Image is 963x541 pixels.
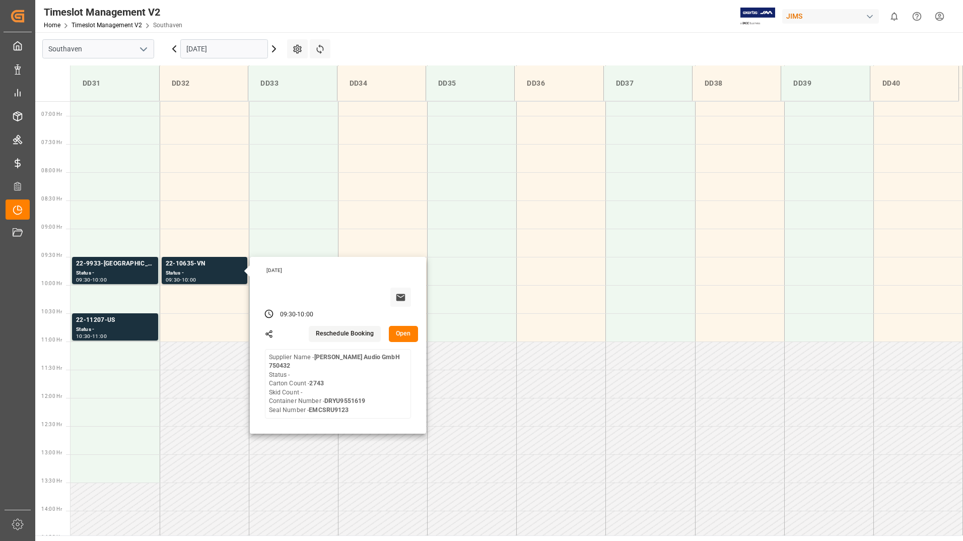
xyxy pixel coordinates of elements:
div: 09:30 [166,278,180,282]
button: Help Center [906,5,928,28]
span: 10:30 Hr [41,309,62,314]
div: 09:30 [76,278,91,282]
div: 11:00 [92,334,107,339]
span: 12:30 Hr [41,422,62,427]
span: 12:00 Hr [41,393,62,399]
div: [DATE] [263,267,415,274]
a: Timeslot Management V2 [72,22,142,29]
span: 13:30 Hr [41,478,62,484]
div: DD33 [256,74,328,93]
div: DD40 [878,74,950,93]
b: EMCSRU9123 [309,407,349,414]
b: DRYU9551619 [324,397,365,404]
div: - [91,334,92,339]
div: DD38 [701,74,773,93]
span: 14:30 Hr [41,534,62,540]
a: Home [44,22,60,29]
div: DD31 [79,74,151,93]
div: 10:00 [297,310,313,319]
div: 10:30 [76,334,91,339]
div: 22-11207-US [76,315,154,325]
img: Exertis%20JAM%20-%20Email%20Logo.jpg_1722504956.jpg [740,8,775,25]
div: Status - [76,325,154,334]
div: DD34 [346,74,418,93]
div: 22-10635-VN [166,259,243,269]
div: 10:00 [182,278,196,282]
span: 07:00 Hr [41,111,62,117]
span: 08:30 Hr [41,196,62,201]
div: DD35 [434,74,506,93]
div: JIMS [782,9,879,24]
span: 08:00 Hr [41,168,62,173]
span: 13:00 Hr [41,450,62,455]
span: 14:00 Hr [41,506,62,512]
input: Type to search/select [42,39,154,58]
span: 11:30 Hr [41,365,62,371]
div: 10:00 [92,278,107,282]
button: Reschedule Booking [309,326,381,342]
div: DD37 [612,74,684,93]
div: DD32 [168,74,240,93]
span: 09:30 Hr [41,252,62,258]
b: 2743 [309,380,324,387]
div: - [91,278,92,282]
button: Open [389,326,418,342]
div: DD39 [789,74,861,93]
span: 11:00 Hr [41,337,62,343]
button: open menu [135,41,151,57]
b: [PERSON_NAME] Audio GmbH 750432 [269,354,400,370]
span: 10:00 Hr [41,281,62,286]
div: Status - [166,269,243,278]
div: Status - [76,269,154,278]
input: DD.MM.YYYY [180,39,268,58]
div: Timeslot Management V2 [44,5,182,20]
button: JIMS [782,7,883,26]
span: 09:00 Hr [41,224,62,230]
div: 22-9933-[GEOGRAPHIC_DATA] [76,259,154,269]
div: - [296,310,297,319]
div: DD36 [523,74,595,93]
span: 07:30 Hr [41,140,62,145]
div: 09:30 [280,310,296,319]
button: show 0 new notifications [883,5,906,28]
div: - [180,278,181,282]
div: Supplier Name - Status - Carton Count - Skid Count - Container Number - Seal Number - [269,353,407,415]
